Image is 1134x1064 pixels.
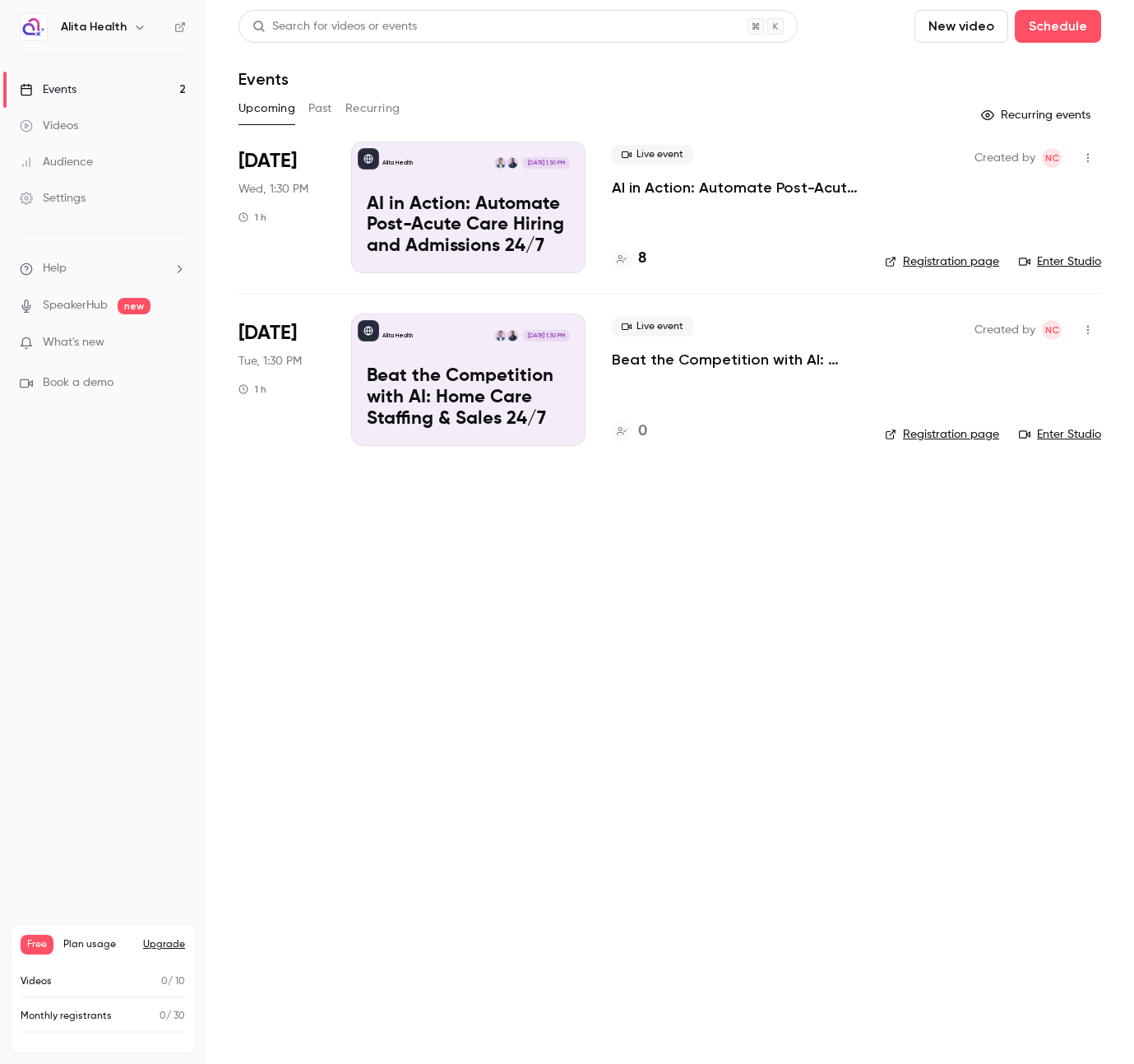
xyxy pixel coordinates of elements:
span: NC [1045,320,1059,340]
span: 0 [161,977,168,987]
div: Events [20,81,76,98]
span: [DATE] 1:30 PM [522,157,569,169]
a: Beat the Competition with AI: Home Care Staffing & Sales 24/7Alita HealthBrett SeiditaMatt Rosa[D... [351,314,586,445]
a: Beat the Competition with AI: Home Care Staffing & Sales 24/7 [612,350,859,369]
div: Search for videos or events [252,18,417,35]
button: Upgrade [143,938,185,951]
p: Alita Health [382,159,413,167]
span: Naor Chazan [1042,148,1062,168]
span: 0 [160,1011,166,1021]
span: What's new [43,334,104,351]
p: Videos [21,974,52,989]
span: Live event [612,145,693,165]
span: Naor Chazan [1042,320,1062,340]
a: Registration page [885,426,999,443]
img: Matt Rosa [494,330,506,342]
h4: 8 [638,248,646,270]
div: 1 h [238,211,266,224]
p: / 30 [160,1009,185,1024]
img: Matt Rosa [494,157,506,169]
button: New video [914,10,1008,43]
p: Beat the Competition with AI: Home Care Staffing & Sales 24/7 [367,366,570,430]
span: Created by [974,320,1035,340]
div: Oct 28 Tue, 1:30 PM (America/New York) [238,314,325,445]
a: AI in Action: Automate Post-Acute Care Hiring and Admissions 24/7 [612,178,859,197]
img: Brett Seidita [507,330,518,342]
a: Registration page [885,253,999,270]
a: Enter Studio [1019,253,1101,270]
span: new [118,298,150,314]
span: NC [1045,148,1059,168]
span: Free [21,935,53,955]
img: Brett Seidita [507,157,518,169]
span: [DATE] [238,148,297,174]
div: Videos [20,118,78,134]
p: / 10 [161,974,185,989]
span: Plan usage [63,938,133,951]
img: Alita Health [21,14,47,40]
p: Monthly registrants [21,1009,112,1024]
span: [DATE] 1:30 PM [522,330,569,342]
button: Recurring [345,95,400,122]
span: [DATE] [238,320,297,346]
a: 8 [612,248,646,270]
h6: Alita Health [61,19,127,35]
span: Created by [974,148,1035,168]
p: AI in Action: Automate Post-Acute Care Hiring and Admissions 24/7 [367,194,570,258]
button: Schedule [1015,10,1101,43]
div: Settings [20,190,86,207]
a: SpeakerHub [43,297,108,314]
a: Enter Studio [1019,426,1101,443]
span: Tue, 1:30 PM [238,353,302,369]
div: Oct 8 Wed, 1:30 PM (America/New York) [238,142,325,273]
h1: Events [238,69,289,89]
button: Recurring events [974,102,1101,128]
p: Alita Health [382,332,413,340]
span: Wed, 1:30 PM [238,181,308,197]
span: Help [43,260,67,277]
div: 1 h [238,383,266,396]
button: Past [308,95,332,122]
h4: 0 [638,420,647,443]
a: AI in Action: Automate Post-Acute Care Hiring and Admissions 24/7Alita HealthBrett SeiditaMatt Ro... [351,142,586,273]
li: help-dropdown-opener [20,260,186,277]
button: Upcoming [238,95,295,122]
div: Audience [20,154,93,170]
span: Book a demo [43,374,113,392]
span: Live event [612,317,693,337]
a: 0 [612,420,647,443]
